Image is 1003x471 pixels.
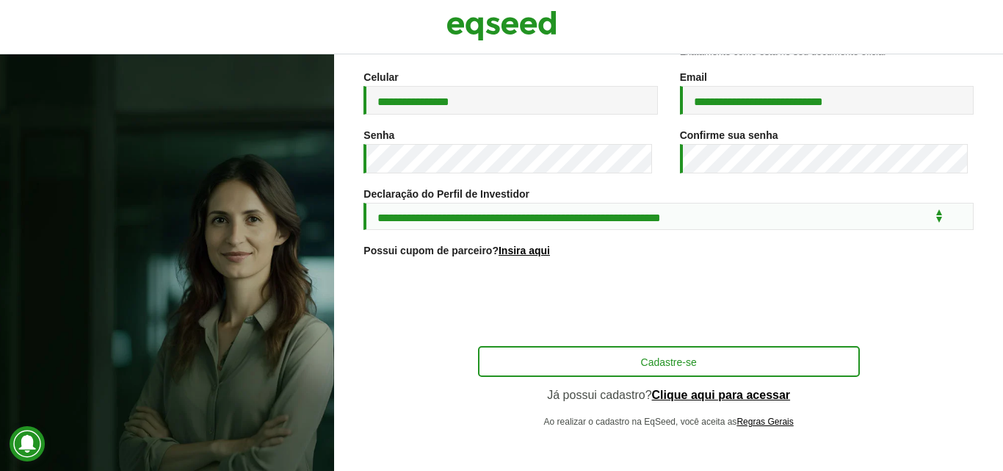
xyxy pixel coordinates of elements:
label: Celular [363,72,398,82]
a: Clique aqui para acessar [652,389,791,401]
label: Possui cupom de parceiro? [363,245,550,256]
p: Ao realizar o cadastro na EqSeed, você aceita as [478,417,860,427]
a: Insira aqui [499,245,550,256]
label: Declaração do Perfil de Investidor [363,189,529,199]
p: Já possui cadastro? [478,388,860,402]
div: Exatamente como está no seu documento oficial [680,47,974,57]
label: Email [680,72,707,82]
button: Cadastre-se [478,346,860,377]
iframe: reCAPTCHA [557,274,781,331]
label: Confirme sua senha [680,130,778,140]
img: EqSeed Logo [446,7,557,44]
a: Regras Gerais [736,417,793,426]
label: Senha [363,130,394,140]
